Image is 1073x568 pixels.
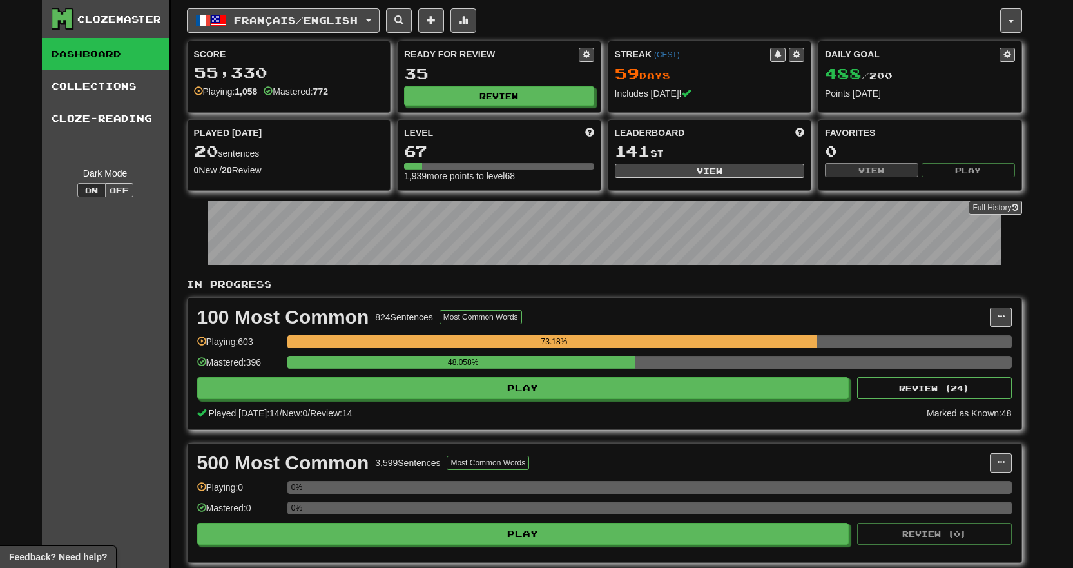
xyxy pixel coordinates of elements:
div: Clozemaster [77,13,161,26]
button: Français/English [187,8,380,33]
button: Most Common Words [440,310,522,324]
strong: 1,058 [235,86,257,97]
div: 1,939 more points to level 68 [404,170,594,182]
button: Play [922,163,1015,177]
div: Playing: 603 [197,335,281,357]
span: Open feedback widget [9,551,107,563]
div: Dark Mode [52,167,159,180]
strong: 772 [313,86,328,97]
span: 59 [615,64,639,83]
div: st [615,143,805,160]
button: Off [105,183,133,197]
div: Playing: 0 [197,481,281,502]
div: Marked as Known: 48 [927,407,1012,420]
a: Dashboard [42,38,169,70]
a: Full History [969,201,1021,215]
button: Add sentence to collection [418,8,444,33]
a: Collections [42,70,169,103]
span: Played [DATE] [194,126,262,139]
span: Score more points to level up [585,126,594,139]
div: Day s [615,66,805,83]
div: sentences [194,143,384,160]
button: Search sentences [386,8,412,33]
span: 141 [615,142,650,160]
p: In Progress [187,278,1022,291]
strong: 0 [194,165,199,175]
span: 20 [194,142,218,160]
button: Play [197,377,849,399]
div: 824 Sentences [375,311,433,324]
div: Mastered: [264,85,328,98]
span: This week in points, UTC [795,126,804,139]
div: 55,330 [194,64,384,81]
div: Ready for Review [404,48,579,61]
div: Streak [615,48,771,61]
div: 73.18% [291,335,817,348]
a: (CEST) [654,50,680,59]
div: Score [194,48,384,61]
div: Mastered: 396 [197,356,281,377]
span: / 200 [825,70,893,81]
button: Play [197,523,849,545]
span: Review: 14 [310,408,352,418]
button: On [77,183,106,197]
div: Includes [DATE]! [615,87,805,100]
div: 500 Most Common [197,453,369,473]
button: Review (24) [857,377,1012,399]
button: Review (0) [857,523,1012,545]
div: 100 Most Common [197,308,369,327]
strong: 20 [222,165,232,175]
span: Played [DATE]: 14 [208,408,279,418]
div: Mastered: 0 [197,502,281,523]
span: Leaderboard [615,126,685,139]
div: 3,599 Sentences [375,456,440,469]
span: 488 [825,64,862,83]
span: New: 0 [282,408,308,418]
button: Review [404,86,594,106]
button: More stats [450,8,476,33]
span: / [280,408,282,418]
div: Favorites [825,126,1015,139]
a: Cloze-Reading [42,103,169,135]
div: 35 [404,66,594,82]
div: 67 [404,143,594,159]
div: Points [DATE] [825,87,1015,100]
button: View [825,163,918,177]
div: Playing: [194,85,258,98]
div: 0 [825,143,1015,159]
button: View [615,164,805,178]
span: Français / English [234,15,358,26]
div: 48.058% [291,356,635,369]
span: / [307,408,310,418]
span: Level [404,126,433,139]
div: Daily Goal [825,48,1000,62]
button: Most Common Words [447,456,529,470]
div: New / Review [194,164,384,177]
